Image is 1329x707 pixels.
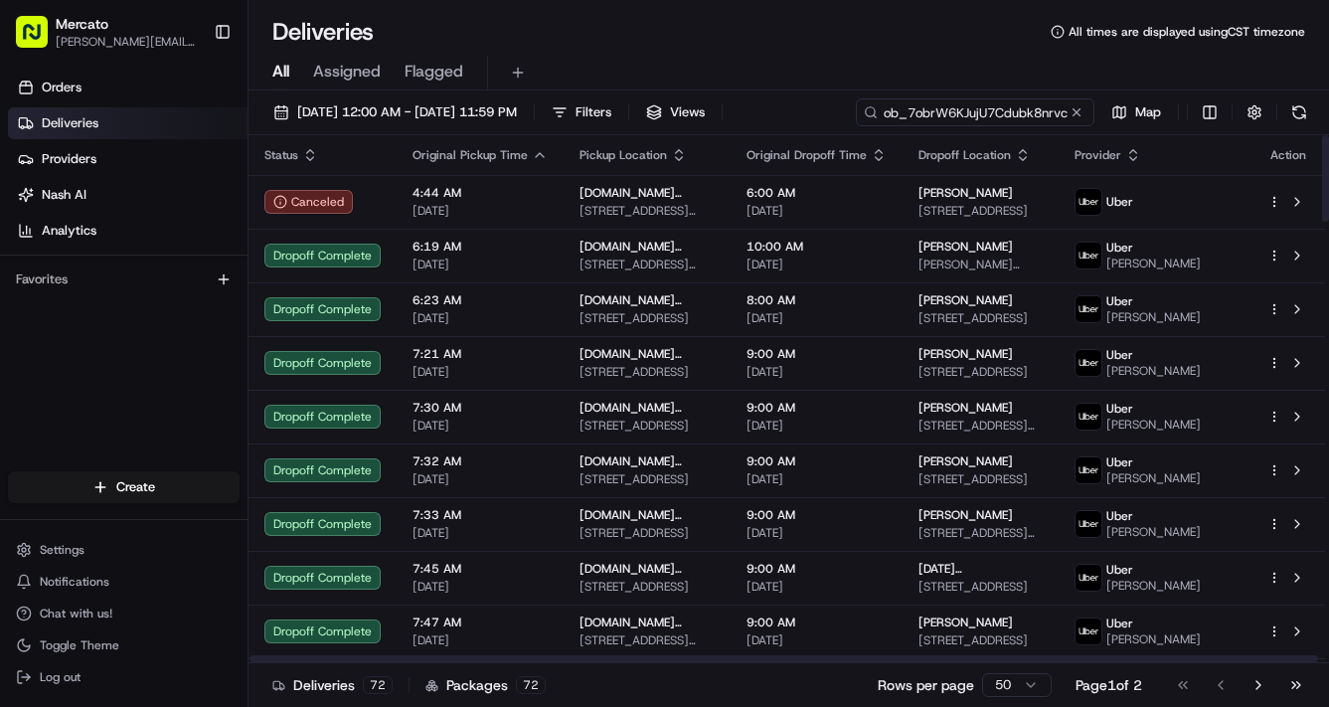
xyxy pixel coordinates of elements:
span: 7:21 AM [413,346,548,362]
span: Analytics [42,222,96,240]
a: Providers [8,143,248,175]
button: Filters [543,98,620,126]
span: [STREET_ADDRESS][PERSON_NAME] [918,525,1043,541]
span: Notifications [40,574,109,590]
span: [PERSON_NAME] [918,185,1013,201]
span: [PERSON_NAME] [1106,631,1201,647]
span: Settings [40,542,84,558]
input: Clear [52,256,328,276]
span: [PERSON_NAME] [918,346,1013,362]
span: [STREET_ADDRESS] [918,579,1043,595]
span: [PERSON_NAME] [1106,524,1201,540]
span: Assigned [313,60,381,84]
div: 72 [516,676,546,694]
span: [DATE] [413,203,548,219]
span: Uber [1106,562,1133,578]
span: 9:00 AM [747,453,887,469]
a: Powered byPylon [140,463,241,479]
span: [STREET_ADDRESS][PERSON_NAME] [918,418,1043,434]
button: Mercato [56,14,108,34]
span: [PERSON_NAME] [1106,417,1201,433]
span: Status [264,147,298,163]
span: [DOMAIN_NAME] (Bravo Supermarket ([STREET_ADDRESS])) [580,346,715,362]
span: Pickup Location [580,147,667,163]
span: [DATE] [413,471,548,487]
span: [STREET_ADDRESS] [918,203,1043,219]
button: Chat with us! [8,600,240,627]
button: Toggle Theme [8,631,240,659]
span: Toggle Theme [40,637,119,653]
button: Mercato[PERSON_NAME][EMAIL_ADDRESS][PERSON_NAME][DOMAIN_NAME] [8,8,206,56]
img: uber-new-logo.jpeg [1076,296,1101,322]
span: 7:32 AM [413,453,548,469]
img: uber-new-logo.jpeg [1076,243,1101,268]
a: Analytics [8,215,248,247]
span: [STREET_ADDRESS] [580,471,715,487]
button: Map [1102,98,1170,126]
span: [STREET_ADDRESS] [918,364,1043,380]
span: All times are displayed using CST timezone [1069,24,1305,40]
span: [DATE][PERSON_NAME] [918,561,1043,577]
span: [STREET_ADDRESS] [580,579,715,595]
span: Orders [42,79,82,96]
img: uber-new-logo.jpeg [1076,189,1101,215]
span: Filters [576,103,611,121]
span: [DOMAIN_NAME] ([PERSON_NAME] Farm) [580,453,715,469]
button: Start new chat [338,323,362,347]
span: [DATE] [413,525,548,541]
h1: Deliveries [272,16,374,48]
img: uber-new-logo.jpeg [1076,457,1101,483]
button: Canceled [264,190,353,214]
span: 9:00 AM [747,615,887,630]
span: [STREET_ADDRESS] [918,632,1043,648]
span: [DATE] [747,418,887,434]
div: 💻 [168,418,184,434]
span: Providers [42,150,96,168]
span: Uber [1106,240,1133,256]
span: [DOMAIN_NAME] ([PERSON_NAME] Meat Market) [580,239,715,255]
a: 💻API Documentation [160,408,327,443]
span: 8:00 AM [747,292,887,308]
span: Nash AI [42,186,86,204]
span: [STREET_ADDRESS] [918,310,1043,326]
span: Views [670,103,705,121]
span: [DATE] 12:00 AM - [DATE] 11:59 PM [297,103,517,121]
button: Log out [8,663,240,691]
span: 7:30 AM [413,400,548,416]
span: [DATE] [747,471,887,487]
input: Type to search [856,98,1094,126]
span: [PERSON_NAME] [918,400,1013,416]
img: uber-new-logo.jpeg [1076,565,1101,591]
span: [STREET_ADDRESS] [918,471,1043,487]
span: Provider [1075,147,1121,163]
span: Uber [1106,401,1133,417]
span: [DATE] [747,632,887,648]
span: 6:19 AM [413,239,548,255]
span: Uber [1106,454,1133,470]
span: Uber [1106,616,1133,631]
img: uber-new-logo.jpeg [1076,350,1101,376]
button: Views [637,98,714,126]
img: 1736555255976-a54dd68f-1ca7-489b-9aae-adbdc363a1c4 [20,317,56,353]
span: 9:00 AM [747,400,887,416]
span: [STREET_ADDRESS] [580,525,715,541]
div: Action [1267,147,1309,163]
span: [STREET_ADDRESS] [580,310,715,326]
span: [DATE] [413,418,548,434]
span: 10:00 AM [747,239,887,255]
span: [DATE] [413,579,548,595]
img: uber-new-logo.jpeg [1076,404,1101,430]
button: [PERSON_NAME][EMAIL_ADDRESS][PERSON_NAME][DOMAIN_NAME] [56,34,198,50]
div: Start new chat [68,317,326,337]
span: [DOMAIN_NAME] (Bravo Supermarket ([STREET_ADDRESS])) [580,292,715,308]
span: [PERSON_NAME] [1106,363,1201,379]
span: Original Pickup Time [413,147,528,163]
span: [STREET_ADDRESS] [580,418,715,434]
span: [PERSON_NAME] [1106,309,1201,325]
span: 7:47 AM [413,615,548,630]
span: [PERSON_NAME] [918,453,1013,469]
span: [STREET_ADDRESS][PERSON_NAME] [580,632,715,648]
button: Settings [8,536,240,564]
span: [DOMAIN_NAME] ([GEOGRAPHIC_DATA]) [580,615,715,630]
